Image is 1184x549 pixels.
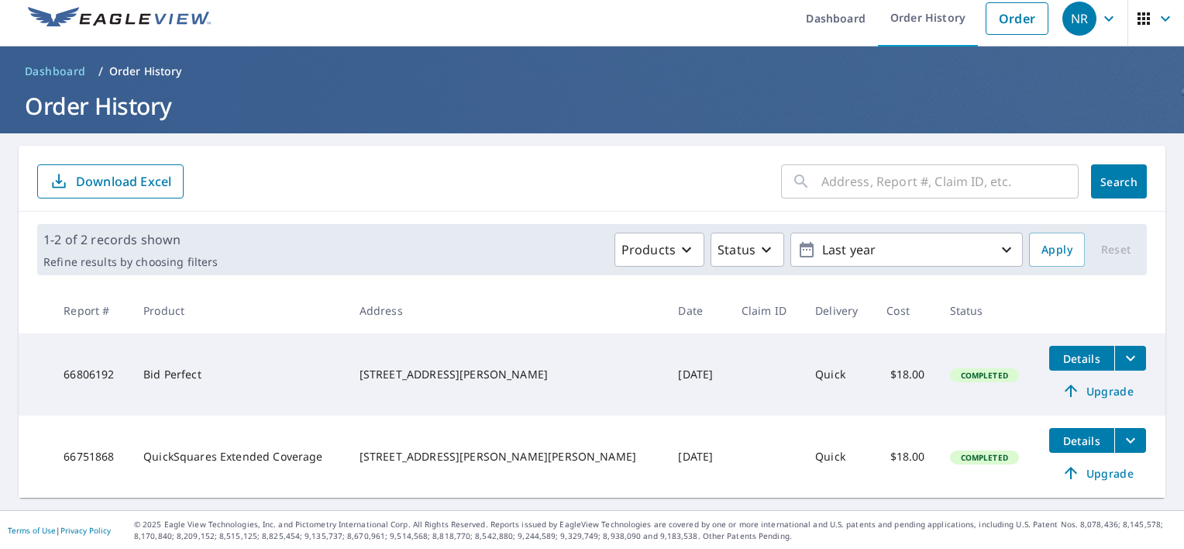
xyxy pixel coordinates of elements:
h1: Order History [19,90,1165,122]
div: [STREET_ADDRESS][PERSON_NAME][PERSON_NAME] [360,449,654,464]
button: Apply [1029,233,1085,267]
p: | [8,526,111,535]
td: [DATE] [666,333,728,416]
td: Quick [803,333,874,416]
span: Apply [1041,240,1072,260]
th: Cost [874,288,937,333]
td: 66751868 [51,416,131,498]
a: Order [986,2,1048,35]
td: Bid Perfect [131,333,347,416]
th: Delivery [803,288,874,333]
td: $18.00 [874,333,937,416]
a: Privacy Policy [60,525,111,536]
th: Report # [51,288,131,333]
nav: breadcrumb [19,59,1165,84]
p: 1-2 of 2 records shown [43,230,218,249]
a: Upgrade [1049,378,1146,403]
button: detailsBtn-66751868 [1049,428,1114,453]
a: Terms of Use [8,525,56,536]
th: Claim ID [729,288,803,333]
span: Completed [952,370,1017,381]
th: Product [131,288,347,333]
button: Last year [790,233,1023,267]
p: Order History [109,64,182,79]
span: Search [1103,174,1134,189]
td: $18.00 [874,416,937,498]
td: 66806192 [51,333,131,416]
th: Date [666,288,728,333]
button: filesDropdownBtn-66751868 [1114,428,1146,453]
a: Upgrade [1049,461,1146,485]
p: Download Excel [76,173,171,190]
th: Address [347,288,666,333]
span: Details [1058,351,1105,366]
button: Download Excel [37,164,184,199]
th: Status [938,288,1037,333]
button: detailsBtn-66806192 [1049,346,1114,371]
div: [STREET_ADDRESS][PERSON_NAME] [360,367,654,382]
p: Status [718,240,755,259]
p: Refine results by choosing filters [43,255,218,269]
a: Dashboard [19,59,92,84]
p: © 2025 Eagle View Technologies, Inc. and Pictometry International Corp. All Rights Reserved. Repo... [134,519,1176,542]
button: Search [1091,164,1147,199]
button: Status [711,233,784,267]
span: Upgrade [1058,382,1137,400]
div: NR [1062,2,1096,36]
button: Products [614,233,704,267]
p: Last year [816,237,997,264]
input: Address, Report #, Claim ID, etc. [821,160,1079,203]
td: [DATE] [666,416,728,498]
span: Upgrade [1058,464,1137,482]
span: Completed [952,452,1017,463]
li: / [98,62,103,81]
td: Quick [803,416,874,498]
td: QuickSquares Extended Coverage [131,416,347,498]
span: Details [1058,433,1105,448]
img: EV Logo [28,7,211,30]
button: filesDropdownBtn-66806192 [1114,346,1146,371]
span: Dashboard [25,64,86,79]
p: Products [621,240,676,259]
